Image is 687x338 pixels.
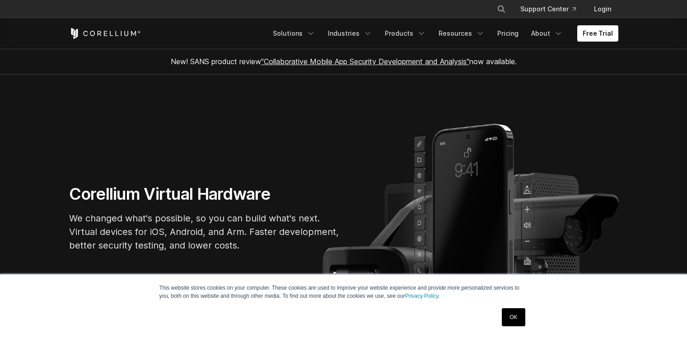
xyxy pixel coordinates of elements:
[492,25,524,42] a: Pricing
[267,25,618,42] div: Navigation Menu
[587,1,618,17] a: Login
[267,25,321,42] a: Solutions
[69,211,340,252] p: We changed what's possible, so you can build what's next. Virtual devices for iOS, Android, and A...
[405,293,440,299] a: Privacy Policy.
[69,28,141,39] a: Corellium Home
[502,308,525,326] a: OK
[486,1,618,17] div: Navigation Menu
[171,57,517,66] span: New! SANS product review now available.
[513,1,583,17] a: Support Center
[69,184,340,204] h1: Corellium Virtual Hardware
[261,57,469,66] a: "Collaborative Mobile App Security Development and Analysis"
[577,25,618,42] a: Free Trial
[159,284,528,300] p: This website stores cookies on your computer. These cookies are used to improve your website expe...
[526,25,568,42] a: About
[433,25,490,42] a: Resources
[493,1,509,17] button: Search
[322,25,378,42] a: Industries
[379,25,431,42] a: Products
